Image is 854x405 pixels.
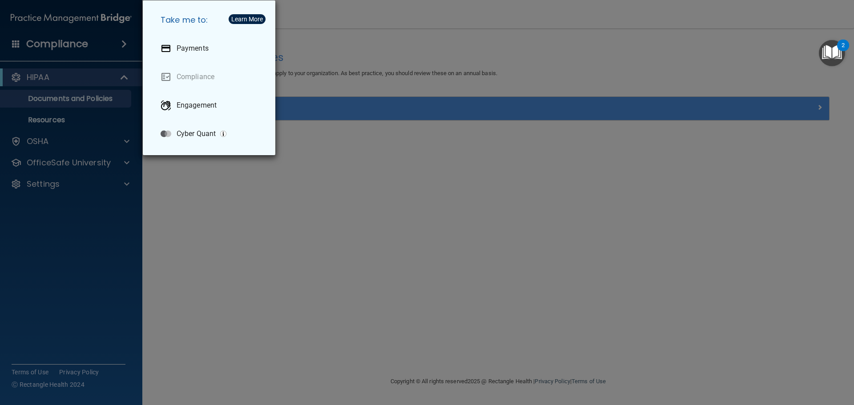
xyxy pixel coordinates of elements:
[153,8,268,32] h5: Take me to:
[177,44,209,53] p: Payments
[842,45,845,57] div: 2
[153,64,268,89] a: Compliance
[819,40,845,66] button: Open Resource Center, 2 new notifications
[229,14,266,24] button: Learn More
[153,93,268,118] a: Engagement
[231,16,263,22] div: Learn More
[153,121,268,146] a: Cyber Quant
[700,342,843,377] iframe: Drift Widget Chat Controller
[153,36,268,61] a: Payments
[177,101,217,110] p: Engagement
[177,129,216,138] p: Cyber Quant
